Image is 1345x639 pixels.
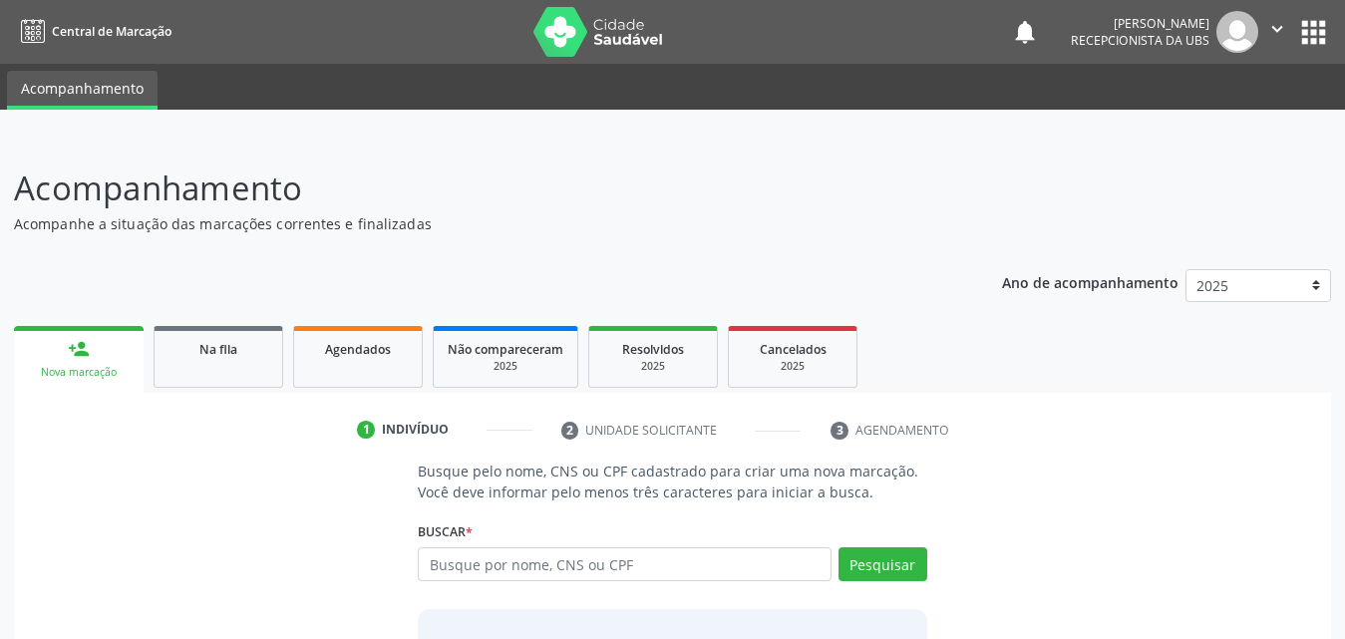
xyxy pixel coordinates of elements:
button: Pesquisar [839,547,927,581]
div: 1 [357,421,375,439]
button:  [1258,11,1296,53]
label: Buscar [418,516,473,547]
span: Agendados [325,341,391,358]
input: Busque por nome, CNS ou CPF [418,547,832,581]
a: Central de Marcação [14,15,171,48]
div: person_add [68,338,90,360]
div: 2025 [743,359,842,374]
p: Acompanhamento [14,163,936,213]
a: Acompanhamento [7,71,158,110]
img: img [1216,11,1258,53]
div: Indivíduo [382,421,449,439]
button: notifications [1011,18,1039,46]
p: Acompanhe a situação das marcações correntes e finalizadas [14,213,936,234]
span: Central de Marcação [52,23,171,40]
div: 2025 [603,359,703,374]
i:  [1266,18,1288,40]
span: Resolvidos [622,341,684,358]
span: Na fila [199,341,237,358]
button: apps [1296,15,1331,50]
span: Cancelados [760,341,827,358]
div: 2025 [448,359,563,374]
div: [PERSON_NAME] [1071,15,1209,32]
p: Ano de acompanhamento [1002,269,1178,294]
span: Recepcionista da UBS [1071,32,1209,49]
p: Busque pelo nome, CNS ou CPF cadastrado para criar uma nova marcação. Você deve informar pelo men... [418,461,927,502]
span: Não compareceram [448,341,563,358]
div: Nova marcação [28,365,130,380]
